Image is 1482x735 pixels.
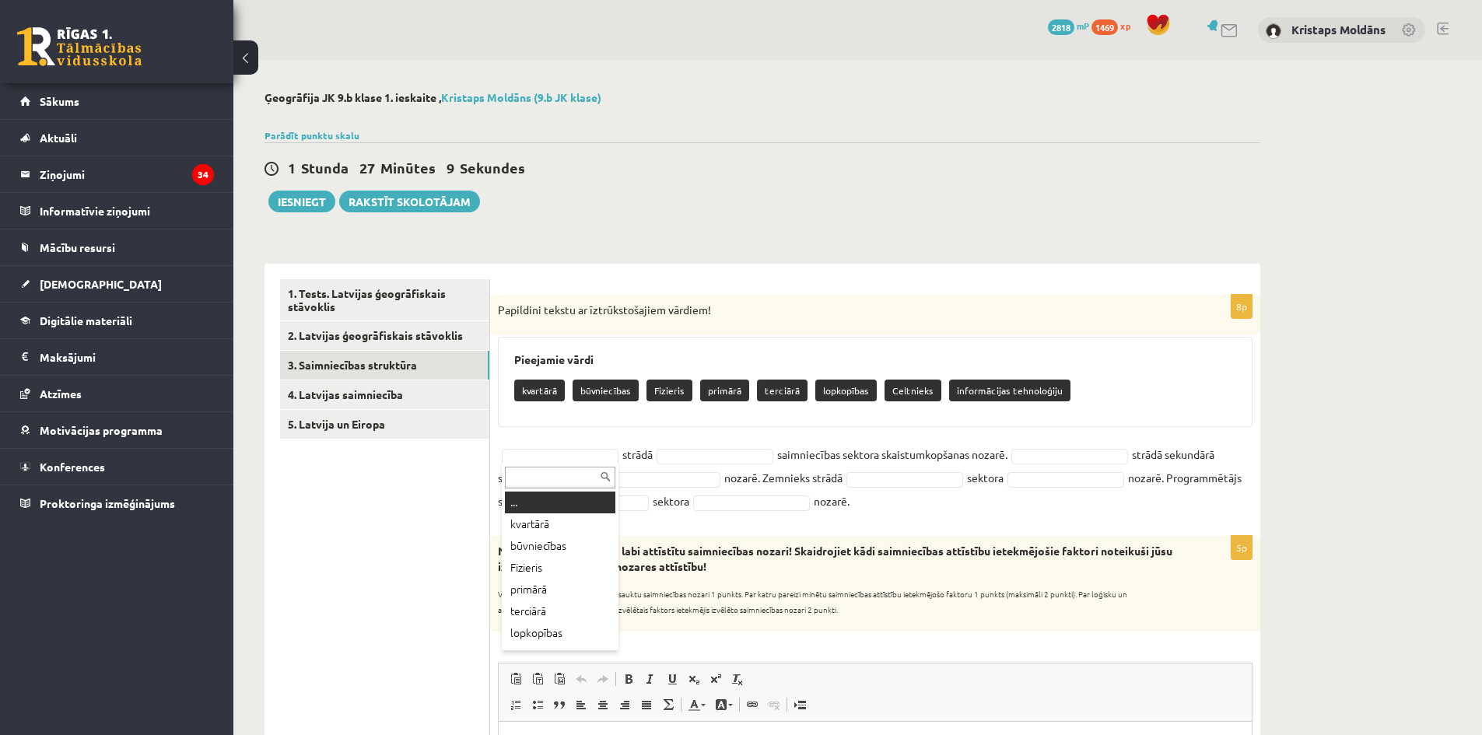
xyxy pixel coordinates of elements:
[505,644,615,666] div: Celtnieks
[505,557,615,579] div: Fizieris
[505,513,615,535] div: kvartārā
[505,579,615,600] div: primārā
[505,622,615,644] div: lopkopības
[16,16,737,32] body: Editor, wiswyg-editor-user-answer-47433805590440
[505,535,615,557] div: būvniecības
[505,600,615,622] div: terciārā
[505,492,615,513] div: ...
